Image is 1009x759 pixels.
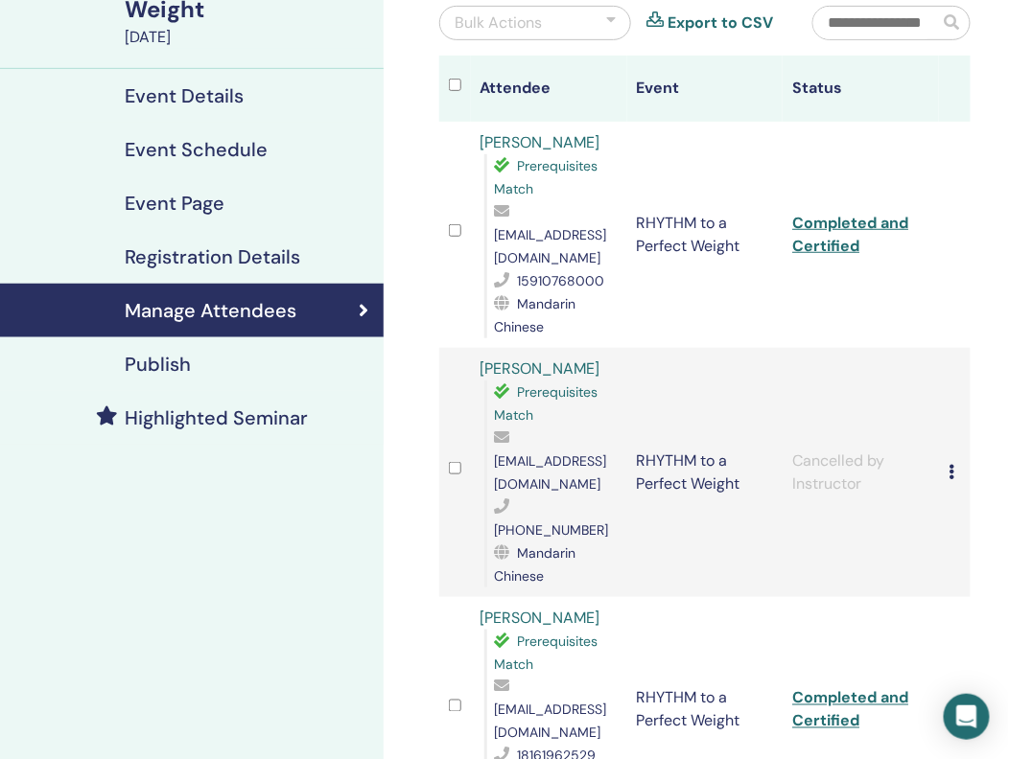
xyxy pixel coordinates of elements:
span: Mandarin Chinese [495,295,576,335]
h4: Publish [125,353,191,376]
span: Prerequisites Match [495,383,598,424]
th: Event [627,56,784,122]
h4: Event Schedule [125,138,268,161]
a: [PERSON_NAME] [481,358,600,379]
h4: Manage Attendees [125,299,296,322]
span: Prerequisites Match [495,157,598,197]
h4: Event Page [125,192,224,215]
span: [EMAIL_ADDRESS][DOMAIN_NAME] [495,226,607,266]
a: Completed and Certified [792,688,908,731]
span: Prerequisites Match [495,632,598,673]
span: 15910768000 [518,272,605,289]
h4: Event Details [125,84,244,107]
a: Completed and Certified [792,213,908,256]
span: [EMAIL_ADDRESS][DOMAIN_NAME] [495,701,607,742]
td: RHYTHM to a Perfect Weight [627,122,784,348]
th: Attendee [471,56,627,122]
span: [PHONE_NUMBER] [495,521,609,539]
span: Mandarin Chinese [495,544,576,585]
h4: Highlighted Seminar [125,406,308,429]
th: Status [783,56,939,122]
a: [PERSON_NAME] [481,132,600,152]
div: [DATE] [125,26,372,49]
td: RHYTHM to a Perfect Weight [627,348,784,597]
div: Bulk Actions [455,11,542,34]
h4: Registration Details [125,245,300,268]
a: Export to CSV [668,11,773,34]
span: [EMAIL_ADDRESS][DOMAIN_NAME] [495,452,607,493]
div: Open Intercom Messenger [944,694,990,740]
a: [PERSON_NAME] [481,608,600,628]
